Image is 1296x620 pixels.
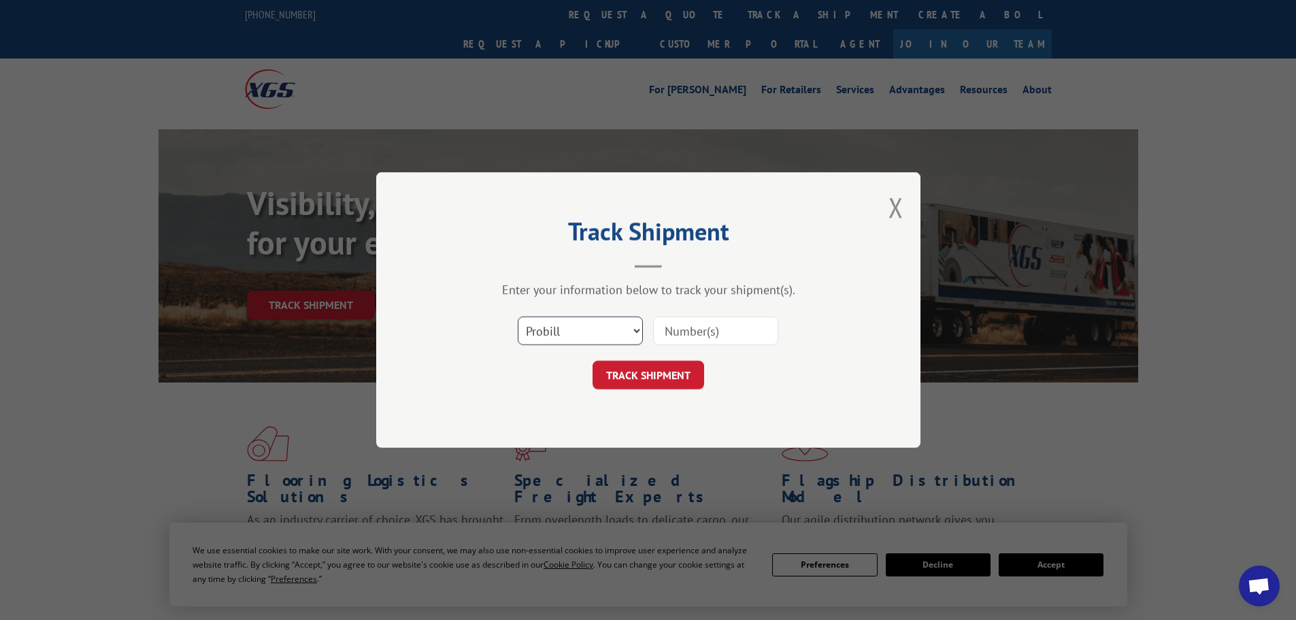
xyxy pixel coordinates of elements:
[444,222,852,248] h2: Track Shipment
[888,189,903,225] button: Close modal
[653,316,778,345] input: Number(s)
[444,282,852,297] div: Enter your information below to track your shipment(s).
[593,361,704,389] button: TRACK SHIPMENT
[1239,566,1280,606] div: Open chat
